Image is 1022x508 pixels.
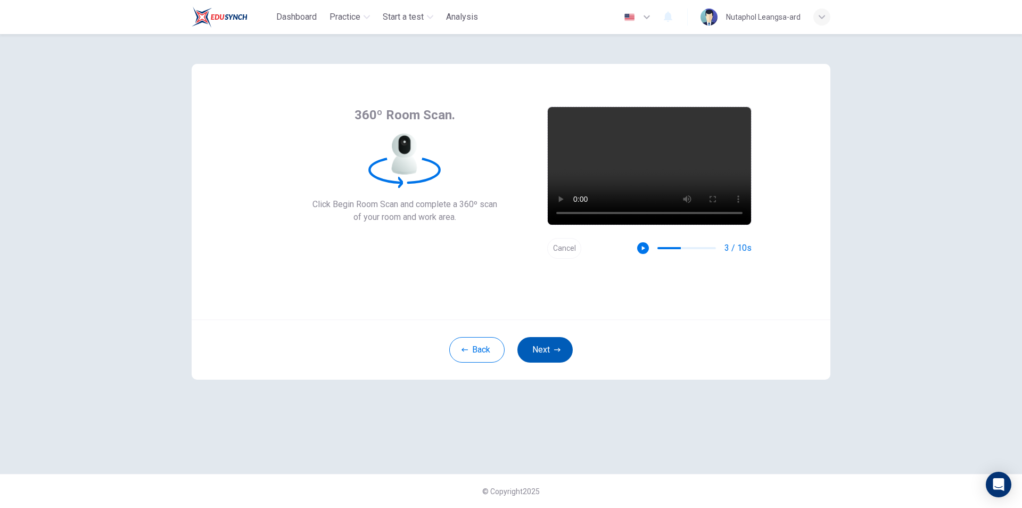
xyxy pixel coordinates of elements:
span: Click Begin Room Scan and complete a 360º scan [312,198,497,211]
span: 3 / 10s [724,242,752,255]
span: of your room and work area. [312,211,497,224]
span: Dashboard [276,11,317,23]
img: Train Test logo [192,6,248,28]
span: Analysis [446,11,478,23]
img: Profile picture [700,9,718,26]
a: Train Test logo [192,6,272,28]
button: Dashboard [272,7,321,27]
button: Practice [325,7,374,27]
div: Nutaphol Leangsa-ard [726,11,801,23]
button: Back [449,337,505,363]
span: 360º Room Scan. [355,106,455,124]
div: Open Intercom Messenger [986,472,1011,497]
button: Analysis [442,7,482,27]
span: © Copyright 2025 [482,487,540,496]
span: Start a test [383,11,424,23]
span: Practice [329,11,360,23]
button: Cancel [547,238,581,259]
button: Start a test [378,7,438,27]
img: en [623,13,636,21]
button: Next [517,337,573,363]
